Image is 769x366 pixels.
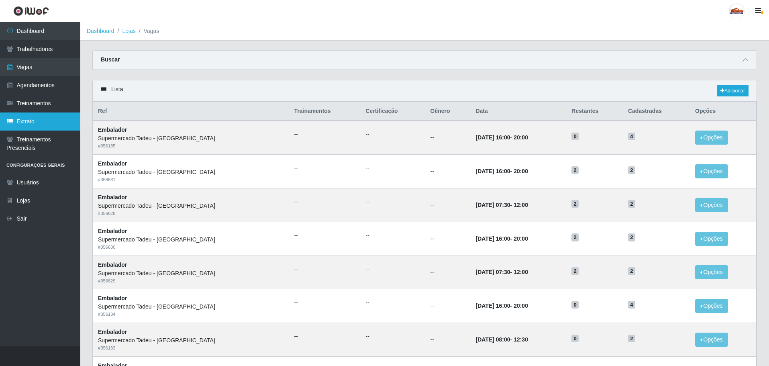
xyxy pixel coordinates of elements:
time: 20:00 [514,134,528,141]
td: -- [426,323,471,357]
th: Trainamentos [290,102,361,121]
span: 0 [571,301,579,309]
div: # 356135 [98,143,285,149]
td: -- [426,121,471,154]
time: [DATE] 07:30 [475,269,510,275]
ul: -- [366,130,421,139]
ul: -- [366,332,421,341]
span: 2 [628,200,635,208]
time: 12:00 [514,202,528,208]
strong: - [475,235,528,242]
span: 4 [628,301,635,309]
span: 2 [571,267,579,275]
ul: -- [366,265,421,273]
span: 2 [628,233,635,241]
div: Supermercado Tadeu - [GEOGRAPHIC_DATA] [98,134,285,143]
button: Opções [695,265,728,279]
button: Opções [695,198,728,212]
span: 2 [628,335,635,343]
th: Opções [690,102,756,121]
th: Cadastradas [623,102,690,121]
button: Opções [695,131,728,145]
div: Supermercado Tadeu - [GEOGRAPHIC_DATA] [98,269,285,278]
div: Lista [93,80,757,102]
span: 2 [571,200,579,208]
a: Dashboard [87,28,114,34]
strong: Embalador [98,262,127,268]
ul: -- [294,130,356,139]
a: Adicionar [717,85,749,96]
nav: breadcrumb [80,22,769,41]
span: 2 [571,233,579,241]
time: [DATE] 16:00 [475,235,510,242]
strong: Embalador [98,127,127,133]
div: # 356133 [98,345,285,352]
li: Vagas [136,27,159,35]
time: 20:00 [514,303,528,309]
button: Opções [695,164,728,178]
div: # 356134 [98,311,285,318]
div: Supermercado Tadeu - [GEOGRAPHIC_DATA] [98,303,285,311]
button: Opções [695,333,728,347]
img: CoreUI Logo [13,6,49,16]
span: 0 [571,335,579,343]
time: [DATE] 08:00 [475,336,510,343]
a: Lojas [122,28,135,34]
strong: - [475,202,528,208]
ul: -- [294,299,356,307]
td: -- [426,256,471,289]
th: Restantes [567,102,623,121]
span: 0 [571,133,579,141]
span: 4 [628,133,635,141]
ul: -- [366,164,421,172]
strong: - [475,269,528,275]
td: -- [426,289,471,323]
th: Certificação [361,102,426,121]
th: Gênero [426,102,471,121]
time: 20:00 [514,168,528,174]
time: [DATE] 07:30 [475,202,510,208]
ul: -- [294,231,356,240]
div: Supermercado Tadeu - [GEOGRAPHIC_DATA] [98,168,285,176]
div: Supermercado Tadeu - [GEOGRAPHIC_DATA] [98,336,285,345]
time: [DATE] 16:00 [475,303,510,309]
strong: Embalador [98,295,127,301]
time: [DATE] 16:00 [475,134,510,141]
strong: Buscar [101,56,120,63]
strong: - [475,168,528,174]
ul: -- [294,265,356,273]
strong: - [475,134,528,141]
ul: -- [294,332,356,341]
span: 2 [628,267,635,275]
strong: - [475,303,528,309]
strong: Embalador [98,194,127,200]
th: Ref [93,102,290,121]
strong: Embalador [98,329,127,335]
div: # 356631 [98,176,285,183]
strong: Embalador [98,160,127,167]
strong: - [475,336,528,343]
ul: -- [366,299,421,307]
button: Opções [695,299,728,313]
th: Data [471,102,567,121]
time: 12:30 [514,336,528,343]
time: [DATE] 16:00 [475,168,510,174]
td: -- [426,155,471,188]
div: # 356628 [98,210,285,217]
ul: -- [366,231,421,240]
div: # 356629 [98,278,285,284]
button: Opções [695,232,728,246]
td: -- [426,188,471,222]
span: 2 [628,166,635,174]
div: Supermercado Tadeu - [GEOGRAPHIC_DATA] [98,202,285,210]
ul: -- [366,198,421,206]
span: 2 [571,166,579,174]
time: 20:00 [514,235,528,242]
div: # 356630 [98,244,285,251]
time: 12:00 [514,269,528,275]
strong: Embalador [98,228,127,234]
div: Supermercado Tadeu - [GEOGRAPHIC_DATA] [98,235,285,244]
td: -- [426,222,471,256]
ul: -- [294,164,356,172]
ul: -- [294,198,356,206]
